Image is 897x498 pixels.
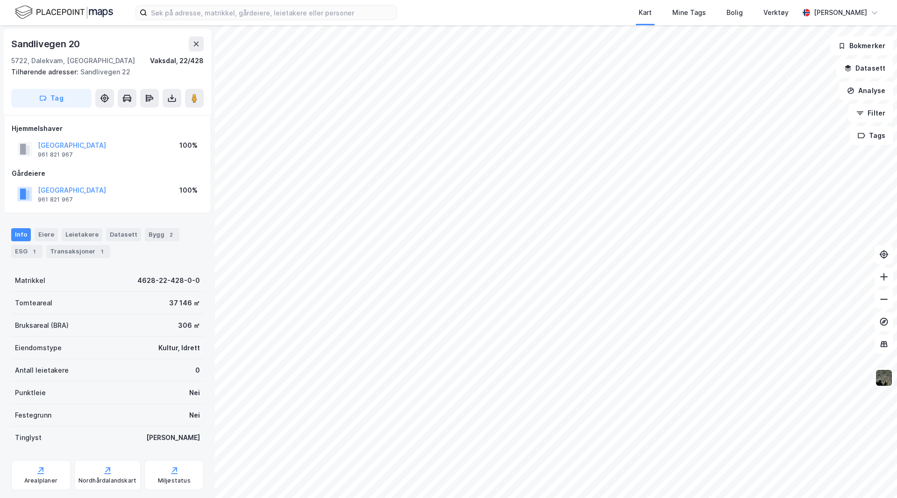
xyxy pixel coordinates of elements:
div: Arealplaner [24,477,57,484]
div: Gårdeiere [12,168,203,179]
div: Mine Tags [672,7,706,18]
div: Tinglyst [15,432,42,443]
div: Eiendomstype [15,342,62,354]
div: Matrikkel [15,275,45,286]
div: 5722, Dalekvam, [GEOGRAPHIC_DATA] [11,55,135,66]
button: Filter [848,104,893,123]
div: Sandlivegen 20 [11,36,82,51]
div: Leietakere [62,228,102,241]
div: ESG [11,245,43,258]
div: Kontrollprogram for chat [850,453,897,498]
div: Miljøstatus [158,477,191,484]
div: Sandlivegen 22 [11,66,196,78]
div: Bruksareal (BRA) [15,320,69,331]
div: Tomteareal [15,297,52,309]
button: Bokmerker [830,36,893,55]
span: Tilhørende adresser: [11,68,80,76]
div: 961 821 967 [38,151,73,159]
div: Transaksjoner [46,245,110,258]
div: Nordhårdalandskart [78,477,137,484]
div: Festegrunn [15,410,51,421]
div: Verktøy [763,7,789,18]
div: 0 [195,365,200,376]
img: 9k= [875,369,893,387]
div: Antall leietakere [15,365,69,376]
img: logo.f888ab2527a4732fd821a326f86c7f29.svg [15,4,113,21]
div: Hjemmelshaver [12,123,203,134]
div: Vaksdal, 22/428 [150,55,204,66]
div: Kart [639,7,652,18]
button: Datasett [836,59,893,78]
div: 2 [166,230,176,239]
div: Nei [189,410,200,421]
div: 1 [29,247,39,256]
div: 1 [97,247,107,256]
button: Analyse [839,81,893,100]
div: [PERSON_NAME] [814,7,867,18]
button: Tag [11,89,92,108]
div: Info [11,228,31,241]
div: Kultur, Idrett [158,342,200,354]
div: Punktleie [15,387,46,398]
div: Eiere [35,228,58,241]
div: Bolig [726,7,743,18]
div: [PERSON_NAME] [146,432,200,443]
div: Bygg [145,228,179,241]
div: 100% [179,140,198,151]
div: 100% [179,185,198,196]
button: Tags [850,126,893,145]
div: 37 146 ㎡ [169,297,200,309]
div: Nei [189,387,200,398]
div: 306 ㎡ [178,320,200,331]
div: 961 821 967 [38,196,73,203]
iframe: Chat Widget [850,453,897,498]
input: Søk på adresse, matrikkel, gårdeiere, leietakere eller personer [147,6,397,20]
div: 4628-22-428-0-0 [137,275,200,286]
div: Datasett [106,228,141,241]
